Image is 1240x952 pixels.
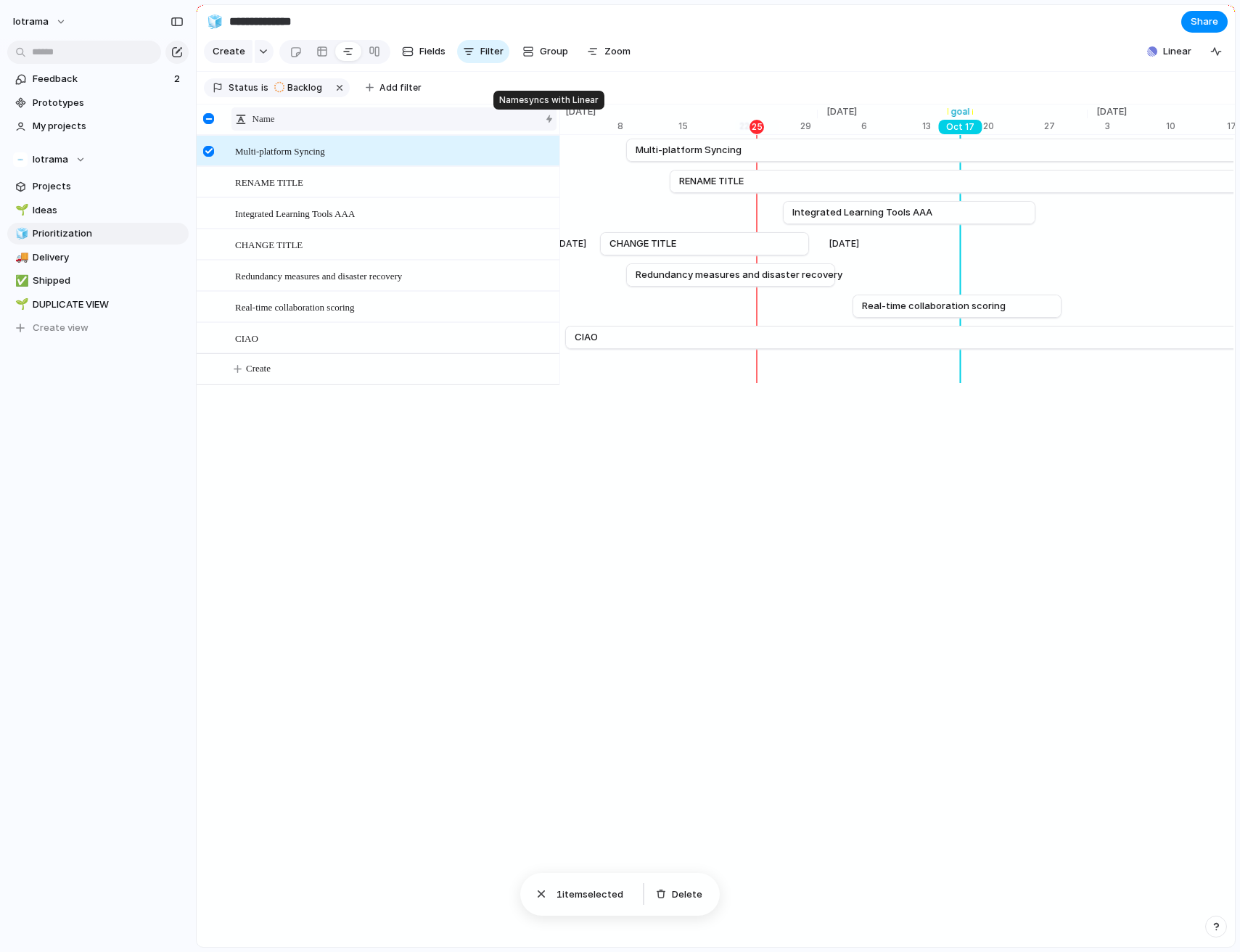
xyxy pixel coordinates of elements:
span: Group [540,44,568,59]
span: Status [229,81,258,94]
div: ✅ [15,273,25,290]
a: ✅Shipped [7,270,189,292]
span: Create [213,44,245,59]
span: Backlog [287,81,322,94]
span: Redundancy measures and disaster recovery [235,267,402,284]
a: Redundancy measures and disaster recovery [636,264,826,286]
div: 1 [557,120,617,133]
div: goal [948,105,973,118]
span: Integrated Learning Tools AAA [792,205,932,220]
span: DUPLICATE VIEW [33,297,184,312]
button: Create [204,40,252,63]
span: Create view [33,321,89,335]
a: 🧊Prioritization [7,223,189,245]
div: Oct 17 [939,120,982,134]
button: iotrama [7,10,74,33]
button: Filter [457,40,509,63]
span: CIAO [235,329,258,346]
span: 2 [174,72,183,86]
span: Redundancy measures and disaster recovery [636,268,842,282]
div: 3 [1105,120,1166,133]
span: RENAME TITLE [679,174,744,189]
span: 1 [557,888,562,900]
button: 🌱 [13,203,28,218]
span: Share [1191,15,1218,29]
a: CHANGE TITLE [609,233,800,255]
span: CHANGE TITLE [235,236,303,253]
div: [DATE] [816,237,876,251]
a: 🚚Delivery [7,247,189,268]
div: 25 [750,120,764,134]
span: Shipped [33,274,184,288]
span: Create [246,361,271,376]
div: 🧊 [15,226,25,242]
span: Delete [672,887,702,902]
a: 🌱Ideas [7,200,189,221]
span: Projects [33,179,184,194]
span: is [261,81,268,94]
span: Filter [480,44,504,59]
div: 13 [922,120,983,133]
a: Integrated Learning Tools AAA [792,202,1026,223]
div: 🧊 [207,12,223,31]
button: 🧊 [203,10,226,33]
button: Iotrama [7,149,189,171]
div: [DATE] [551,237,591,251]
span: Prototypes [33,96,184,110]
a: 🌱DUPLICATE VIEW [7,294,189,316]
span: Integrated Learning Tools AAA [235,205,355,221]
span: Prioritization [33,226,184,241]
span: Real-time collaboration scoring [235,298,355,315]
a: Feedback2 [7,68,189,90]
span: iotrama [13,15,49,29]
div: 27 [1044,120,1088,133]
span: item selected [557,887,631,902]
span: Zoom [604,44,631,59]
span: Multi-platform Syncing [636,143,742,157]
span: Iotrama [33,152,68,167]
button: Create [211,354,582,384]
div: 20 [983,120,1044,133]
div: 8 [617,120,678,133]
button: 🚚 [13,250,28,265]
div: Name syncs with Linear [493,91,604,110]
span: Fields [419,44,446,59]
button: Group [515,40,575,63]
span: Multi-platform Syncing [235,142,325,159]
button: Share [1181,11,1228,33]
button: is [258,80,271,96]
button: Backlog [270,80,331,96]
button: Zoom [581,40,636,63]
div: 6 [861,120,922,133]
div: 29 [800,120,818,133]
a: My projects [7,115,189,137]
a: Real-time collaboration scoring [862,295,1052,317]
button: Create view [7,317,189,339]
span: Delivery [33,250,184,265]
a: Projects [7,176,189,197]
span: CHANGE TITLE [609,237,676,251]
div: 🌱 [15,202,25,218]
span: Real-time collaboration scoring [862,299,1006,313]
div: 15 [678,120,739,133]
span: Feedback [33,72,170,86]
span: [DATE] [1088,104,1136,119]
button: Linear [1141,41,1197,62]
button: 🌱 [13,297,28,312]
button: Fields [396,40,451,63]
button: ✅ [13,274,28,288]
div: 🚚 [15,249,25,266]
span: [DATE] [557,104,604,119]
span: CIAO [575,330,598,345]
button: Delete [650,885,708,905]
div: 🌱 [15,296,25,313]
button: 🧊 [13,226,28,241]
span: Add filter [379,81,422,94]
div: 10 [1166,120,1227,133]
span: RENAME TITLE [235,173,303,190]
span: Ideas [33,203,184,218]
